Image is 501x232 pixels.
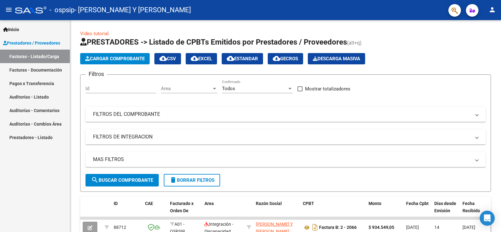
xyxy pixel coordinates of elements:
[305,85,350,93] span: Mostrar totalizadores
[114,225,126,230] span: 88712
[488,6,496,13] mat-icon: person
[480,211,495,226] div: Open Intercom Messenger
[114,201,118,206] span: ID
[91,177,153,183] span: Buscar Comprobante
[347,40,362,46] span: (alt+q)
[169,177,214,183] span: Borrar Filtros
[80,31,109,36] a: Video tutorial
[432,197,460,224] datatable-header-cell: Días desde Emisión
[161,86,212,91] span: Area
[227,55,234,62] mat-icon: cloud_download
[222,53,263,64] button: Estandar
[154,53,181,64] button: CSV
[169,176,177,184] mat-icon: delete
[222,86,235,91] span: Todos
[85,152,486,167] mat-expansion-panel-header: MAS FILTROS
[93,111,471,118] mat-panel-title: FILTROS DEL COMPROBANTE
[186,53,217,64] button: EXCEL
[5,6,13,13] mat-icon: menu
[303,201,314,206] span: CPBT
[85,129,486,144] mat-expansion-panel-header: FILTROS DE INTEGRACION
[369,225,394,230] strong: $ 934.549,05
[204,201,214,206] span: Area
[273,56,298,62] span: Gecros
[85,107,486,122] mat-expansion-panel-header: FILTROS DEL COMPROBANTE
[253,197,300,224] datatable-header-cell: Razón Social
[80,38,347,46] span: PRESTADORES -> Listado de CPBTs Emitidos por Prestadores / Proveedores
[300,197,366,224] datatable-header-cell: CPBT
[460,197,488,224] datatable-header-cell: Fecha Recibido
[366,197,404,224] datatable-header-cell: Monto
[406,225,419,230] span: [DATE]
[404,197,432,224] datatable-header-cell: Fecha Cpbt
[93,156,471,163] mat-panel-title: MAS FILTROS
[170,201,194,213] span: Facturado x Orden De
[164,174,220,186] button: Borrar Filtros
[319,225,357,230] strong: Factura B: 2 - 2066
[159,56,176,62] span: CSV
[80,53,150,64] button: Cargar Comprobante
[159,55,167,62] mat-icon: cloud_download
[462,225,475,230] span: [DATE]
[406,201,429,206] span: Fecha Cpbt
[191,56,212,62] span: EXCEL
[168,197,202,224] datatable-header-cell: Facturado x Orden De
[434,201,456,213] span: Días desde Emisión
[85,56,145,62] span: Cargar Comprobante
[93,133,471,140] mat-panel-title: FILTROS DE INTEGRACION
[202,197,244,224] datatable-header-cell: Area
[85,70,107,78] h3: Filtros
[142,197,168,224] datatable-header-cell: CAE
[145,201,153,206] span: CAE
[268,53,303,64] button: Gecros
[91,176,99,184] mat-icon: search
[49,3,75,17] span: - ospsip
[369,201,381,206] span: Monto
[434,225,439,230] span: 14
[3,40,60,46] span: Prestadores / Proveedores
[308,53,365,64] app-download-masive: Descarga masiva de comprobantes (adjuntos)
[308,53,365,64] button: Descarga Masiva
[111,197,142,224] datatable-header-cell: ID
[273,55,280,62] mat-icon: cloud_download
[462,201,480,213] span: Fecha Recibido
[75,3,191,17] span: - [PERSON_NAME] Y [PERSON_NAME]
[256,201,282,206] span: Razón Social
[313,56,360,62] span: Descarga Masiva
[3,26,19,33] span: Inicio
[191,55,198,62] mat-icon: cloud_download
[85,174,159,186] button: Buscar Comprobante
[227,56,258,62] span: Estandar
